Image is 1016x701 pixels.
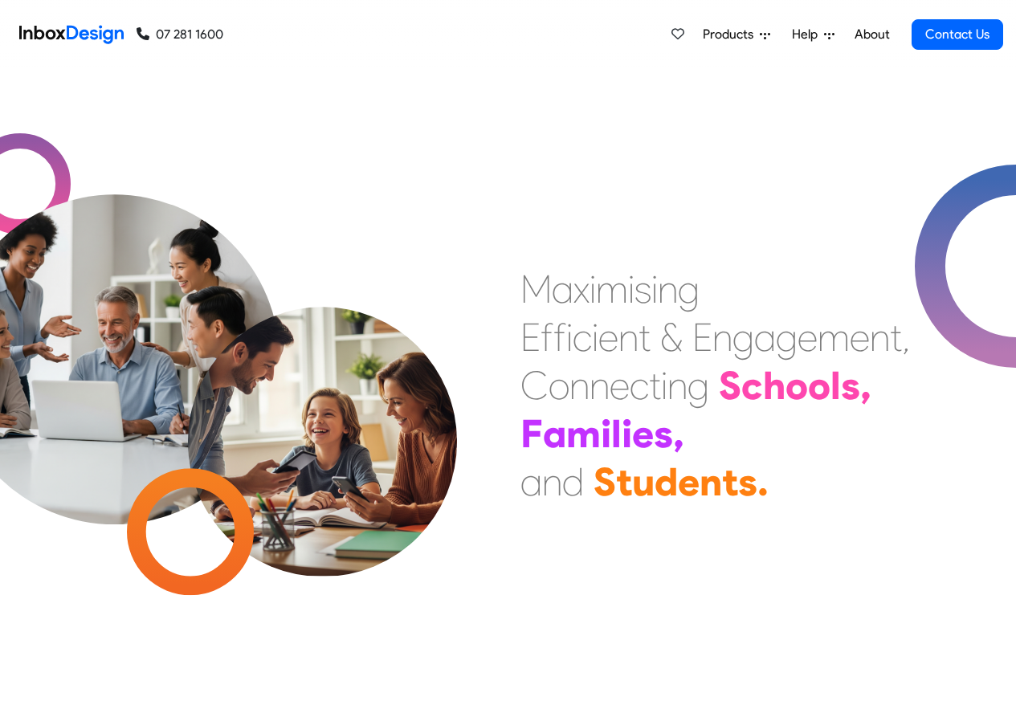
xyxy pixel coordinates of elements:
div: n [700,458,722,506]
div: i [651,265,658,313]
div: . [757,458,769,506]
a: About [850,18,894,51]
div: x [573,265,590,313]
div: a [552,265,573,313]
div: h [763,361,785,410]
div: i [566,313,573,361]
div: e [678,458,700,506]
span: Help [792,25,824,44]
div: g [776,313,798,361]
div: , [673,410,684,458]
div: i [622,410,632,458]
div: e [610,361,630,410]
div: t [649,361,661,410]
div: m [566,410,601,458]
a: Products [696,18,777,51]
div: & [660,313,683,361]
div: o [785,361,808,410]
a: Help [785,18,841,51]
div: m [818,313,850,361]
div: f [553,313,566,361]
div: t [639,313,651,361]
div: e [632,410,654,458]
div: g [688,361,709,410]
div: s [654,410,673,458]
div: n [542,458,562,506]
div: c [741,361,763,410]
div: c [573,313,592,361]
div: m [596,265,628,313]
div: e [798,313,818,361]
div: n [569,361,590,410]
div: S [719,361,741,410]
div: F [520,410,543,458]
div: e [598,313,618,361]
div: i [601,410,611,458]
a: Contact Us [912,19,1003,50]
div: t [616,458,632,506]
div: s [634,265,651,313]
div: C [520,361,549,410]
div: S [594,458,616,506]
div: g [678,265,700,313]
div: a [520,458,542,506]
div: d [562,458,584,506]
div: n [618,313,639,361]
div: n [667,361,688,410]
div: s [738,458,757,506]
div: o [808,361,830,410]
div: E [692,313,712,361]
div: i [592,313,598,361]
div: u [632,458,655,506]
div: g [732,313,754,361]
div: o [549,361,569,410]
div: n [590,361,610,410]
div: , [860,361,871,410]
div: n [658,265,678,313]
div: E [520,313,541,361]
div: s [841,361,860,410]
div: c [630,361,649,410]
div: n [870,313,890,361]
div: l [830,361,841,410]
div: t [890,313,902,361]
a: 07 281 1600 [137,25,223,44]
img: parents_with_child.png [154,240,491,577]
div: e [850,313,870,361]
div: i [590,265,596,313]
div: d [655,458,678,506]
div: a [754,313,776,361]
div: i [661,361,667,410]
div: l [611,410,622,458]
div: f [541,313,553,361]
div: n [712,313,732,361]
div: Maximising Efficient & Engagement, Connecting Schools, Families, and Students. [520,265,910,506]
div: t [722,458,738,506]
div: , [902,313,910,361]
div: M [520,265,552,313]
span: Products [703,25,760,44]
div: a [543,410,566,458]
div: i [628,265,634,313]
